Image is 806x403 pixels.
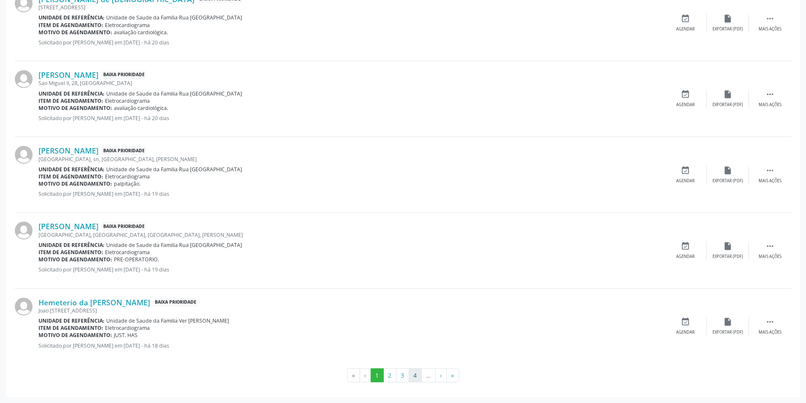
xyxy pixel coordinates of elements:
i: event_available [681,241,690,251]
span: Unidade de Saude da Familia Rua [GEOGRAPHIC_DATA] [106,241,242,249]
b: Item de agendamento: [39,173,103,180]
img: img [15,222,33,239]
b: Unidade de referência: [39,90,105,97]
a: [PERSON_NAME] [39,70,99,80]
i:  [765,317,775,326]
div: Exportar (PDF) [712,254,743,260]
p: Solicitado por [PERSON_NAME] em [DATE] - há 20 dias [39,39,664,46]
div: [STREET_ADDRESS] [39,4,664,11]
i: event_available [681,14,690,23]
span: PRE-OPERATORIO. [114,256,159,263]
span: Baixa Prioridade [102,71,146,80]
div: Exportar (PDF) [712,26,743,32]
i: event_available [681,90,690,99]
i: insert_drive_file [723,166,732,175]
button: Go to page 4 [409,368,422,383]
i:  [765,166,775,175]
div: [GEOGRAPHIC_DATA], sn, [GEOGRAPHIC_DATA], [PERSON_NAME] [39,156,664,163]
span: Eletrocardiograma [105,324,150,332]
i: insert_drive_file [723,317,732,326]
i:  [765,241,775,251]
div: Exportar (PDF) [712,329,743,335]
span: Baixa Prioridade [102,146,146,155]
img: img [15,70,33,88]
button: Go to page 1 [371,368,384,383]
b: Unidade de referência: [39,241,105,249]
span: Eletrocardiograma [105,22,150,29]
b: Motivo de agendamento: [39,104,112,112]
span: Unidade de Saude da Familia Ver [PERSON_NAME] [106,317,229,324]
div: Mais ações [759,102,781,108]
i:  [765,14,775,23]
button: Go to last page [446,368,459,383]
b: Motivo de agendamento: [39,256,112,263]
b: Item de agendamento: [39,324,103,332]
div: Agendar [676,102,695,108]
button: Go to page 2 [383,368,396,383]
span: Unidade de Saude da Familia Rua [GEOGRAPHIC_DATA] [106,14,242,21]
span: Baixa Prioridade [153,298,198,307]
i: insert_drive_file [723,90,732,99]
p: Solicitado por [PERSON_NAME] em [DATE] - há 19 dias [39,266,664,273]
img: img [15,146,33,164]
a: [PERSON_NAME] [39,146,99,155]
p: Solicitado por [PERSON_NAME] em [DATE] - há 19 dias [39,190,664,197]
div: Exportar (PDF) [712,102,743,108]
span: Eletrocardiograma [105,249,150,256]
p: Solicitado por [PERSON_NAME] em [DATE] - há 20 dias [39,115,664,122]
button: Go to page 3 [396,368,409,383]
span: Eletrocardiograma [105,173,150,180]
span: Unidade de Saude da Familia Rua [GEOGRAPHIC_DATA] [106,166,242,173]
img: img [15,298,33,315]
div: Agendar [676,329,695,335]
b: Unidade de referência: [39,14,105,21]
div: Agendar [676,26,695,32]
b: Motivo de agendamento: [39,332,112,339]
i: event_available [681,166,690,175]
div: Agendar [676,178,695,184]
b: Unidade de referência: [39,317,105,324]
span: Eletrocardiograma [105,97,150,104]
b: Item de agendamento: [39,22,103,29]
div: Exportar (PDF) [712,178,743,184]
div: Joao [STREET_ADDRESS] [39,307,664,314]
i: insert_drive_file [723,241,732,251]
b: Motivo de agendamento: [39,29,112,36]
span: avaliação cardiológica. [114,29,168,36]
span: avaliação cardiológica. [114,104,168,112]
a: Hemeterio da [PERSON_NAME] [39,298,150,307]
div: Sao Miguel II, 28, [GEOGRAPHIC_DATA] [39,80,664,87]
div: Agendar [676,254,695,260]
i:  [765,90,775,99]
div: Mais ações [759,26,781,32]
i: event_available [681,317,690,326]
b: Item de agendamento: [39,249,103,256]
button: Go to next page [435,368,447,383]
div: Mais ações [759,178,781,184]
b: Unidade de referência: [39,166,105,173]
div: [GEOGRAPHIC_DATA], [GEOGRAPHIC_DATA], [GEOGRAPHIC_DATA], [PERSON_NAME] [39,231,664,239]
span: palpitação. [114,180,140,187]
span: JUST. HAS [114,332,138,339]
div: Mais ações [759,329,781,335]
b: Motivo de agendamento: [39,180,112,187]
p: Solicitado por [PERSON_NAME] em [DATE] - há 18 dias [39,342,664,349]
span: Unidade de Saude da Familia Rua [GEOGRAPHIC_DATA] [106,90,242,97]
ul: Pagination [15,368,791,383]
a: [PERSON_NAME] [39,222,99,231]
i: insert_drive_file [723,14,732,23]
span: Baixa Prioridade [102,222,146,231]
div: Mais ações [759,254,781,260]
b: Item de agendamento: [39,97,103,104]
